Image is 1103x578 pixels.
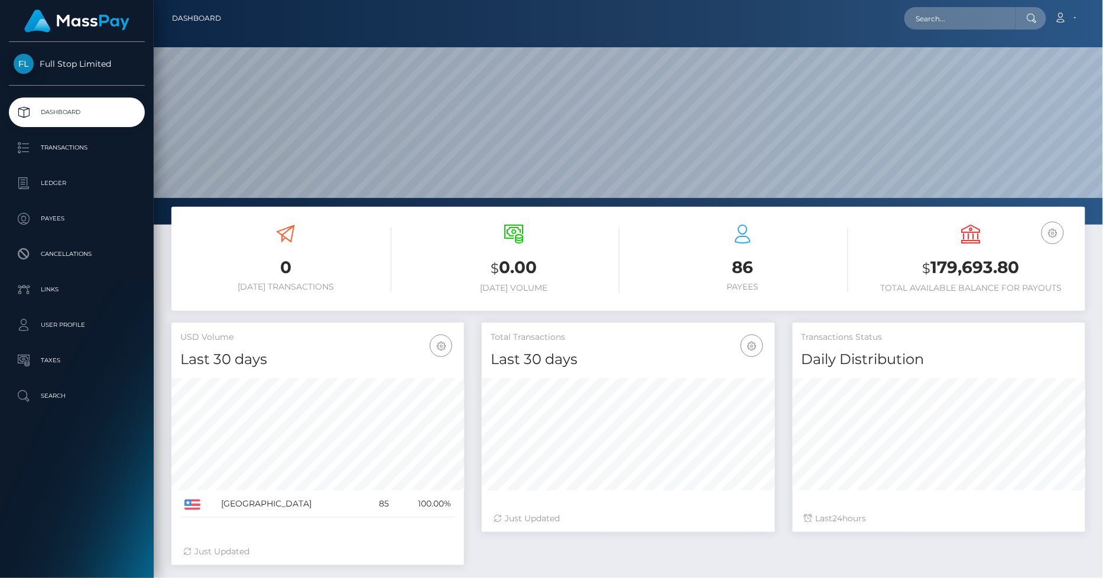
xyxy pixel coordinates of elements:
h4: Last 30 days [180,349,455,370]
h3: 0 [180,256,391,279]
h3: 86 [637,256,848,279]
div: Last hours [804,512,1073,525]
p: Cancellations [14,245,140,263]
h6: [DATE] Transactions [180,282,391,292]
p: Dashboard [14,103,140,121]
td: 85 [365,491,393,518]
input: Search... [904,7,1016,30]
a: Taxes [9,346,145,375]
h6: Total Available Balance for Payouts [866,283,1077,293]
p: Ledger [14,174,140,192]
p: Taxes [14,352,140,369]
h6: Payees [637,282,848,292]
a: Ledger [9,168,145,198]
td: 100.00% [393,491,455,518]
p: Transactions [14,139,140,157]
a: User Profile [9,310,145,340]
img: Full Stop Limited [14,54,34,74]
small: $ [923,260,931,277]
img: MassPay Logo [24,9,129,33]
a: Cancellations [9,239,145,269]
h3: 179,693.80 [866,256,1077,280]
span: 24 [833,513,843,524]
p: Search [14,387,140,405]
a: Dashboard [172,6,221,31]
h6: [DATE] Volume [409,283,620,293]
a: Dashboard [9,98,145,127]
a: Transactions [9,133,145,163]
div: Just Updated [494,512,763,525]
span: Full Stop Limited [9,59,145,69]
p: User Profile [14,316,140,334]
p: Payees [14,210,140,228]
div: Just Updated [183,545,452,558]
a: Links [9,275,145,304]
h4: Last 30 days [491,349,765,370]
h3: 0.00 [409,256,620,280]
a: Search [9,381,145,411]
h5: Transactions Status [802,332,1076,343]
a: Payees [9,204,145,233]
td: [GEOGRAPHIC_DATA] [217,491,365,518]
h5: USD Volume [180,332,455,343]
h4: Daily Distribution [802,349,1076,370]
small: $ [491,260,499,277]
img: US.png [184,499,200,510]
h5: Total Transactions [491,332,765,343]
p: Links [14,281,140,298]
